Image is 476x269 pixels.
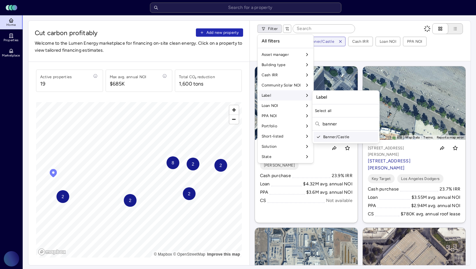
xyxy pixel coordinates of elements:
[259,80,312,90] div: Community Solar NOI
[312,106,379,116] div: Select all
[259,60,312,70] div: Building type
[259,152,312,162] div: State
[229,105,239,115] button: Zoom in
[38,248,66,256] a: Mapbox logo
[229,115,239,124] button: Zoom out
[173,252,205,257] a: OpenStreetMap
[259,111,312,121] div: PPA NOI
[259,131,312,141] div: Short-listed
[259,101,312,111] div: Loan NOI
[207,252,240,257] a: Map feedback
[259,121,312,131] div: Portfolio
[259,49,312,60] div: Asset manager
[312,132,379,142] div: Suggestions
[314,92,378,103] div: Label
[154,252,172,257] a: Mapbox
[259,141,312,152] div: Solution
[259,36,312,47] div: All filters
[314,132,378,142] div: Banner/Castle
[259,70,312,80] div: Cash IRR
[259,90,312,101] div: Label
